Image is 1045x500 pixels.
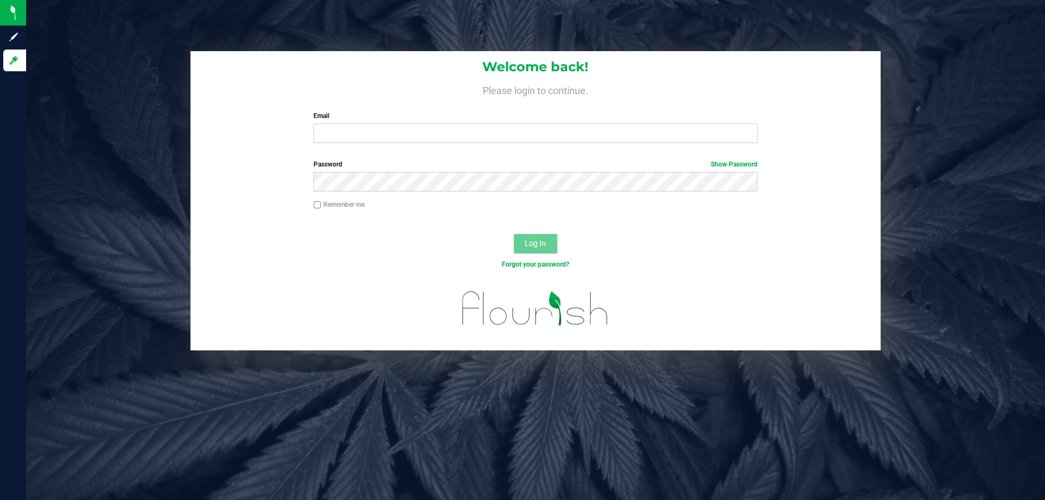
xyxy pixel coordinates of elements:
[313,201,321,209] input: Remember me
[449,281,622,336] img: flourish_logo.svg
[190,60,881,74] h1: Welcome back!
[313,161,342,168] span: Password
[313,200,365,209] label: Remember me
[514,234,557,254] button: Log In
[711,161,758,168] a: Show Password
[313,111,757,121] label: Email
[190,83,881,96] h4: Please login to continue.
[525,239,546,248] span: Log In
[8,32,19,42] inline-svg: Sign up
[502,261,569,268] a: Forgot your password?
[8,55,19,66] inline-svg: Log in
